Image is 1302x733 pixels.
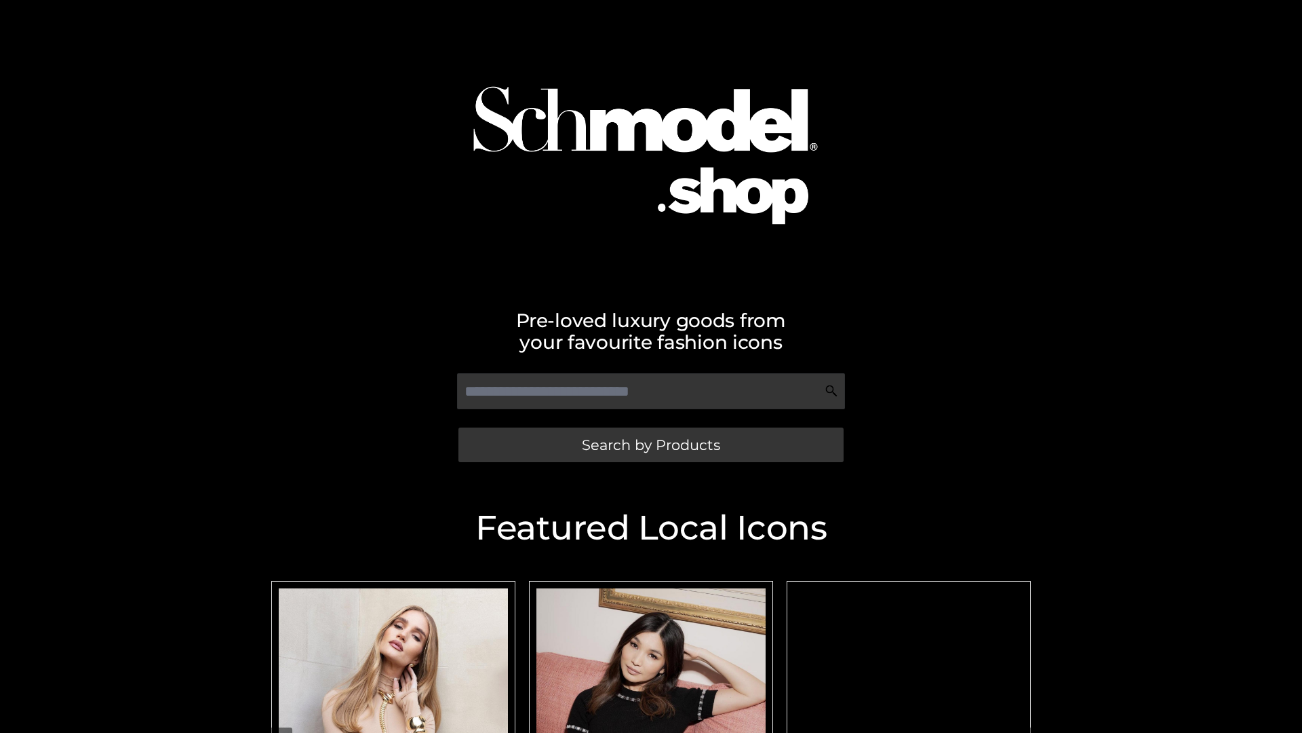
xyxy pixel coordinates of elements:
[582,438,720,452] span: Search by Products
[825,384,838,398] img: Search Icon
[264,309,1038,353] h2: Pre-loved luxury goods from your favourite fashion icons
[458,428,844,462] a: Search by Products
[264,511,1038,545] h2: Featured Local Icons​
